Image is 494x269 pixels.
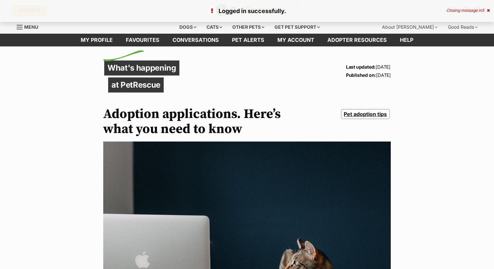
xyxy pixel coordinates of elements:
p: [DATE] [346,63,391,71]
div: Cats [202,21,227,34]
p: What's happening [104,60,179,76]
strong: Last updated: [346,64,376,70]
a: Favourites [119,34,166,46]
a: My account [271,34,321,46]
h1: Adoption applications. Here’s what you need to know [103,107,290,137]
a: Adopter resources [321,34,393,46]
p: at PetRescue [108,77,164,92]
strong: Published on: [346,72,376,78]
a: Pet adoption tips [341,109,390,119]
div: Good Reads [443,21,482,34]
a: Help [393,34,420,46]
div: About [PERSON_NAME] [377,21,442,34]
a: Pet alerts [225,34,271,46]
div: Other pets [228,21,269,34]
p: [DATE] [346,71,391,79]
img: decorative flick [103,50,144,61]
span: Menu [24,24,38,30]
div: Get pet support [270,21,324,34]
div: Dogs [175,21,201,34]
a: Menu [17,21,43,32]
a: conversations [166,34,225,46]
a: My profile [74,34,119,46]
